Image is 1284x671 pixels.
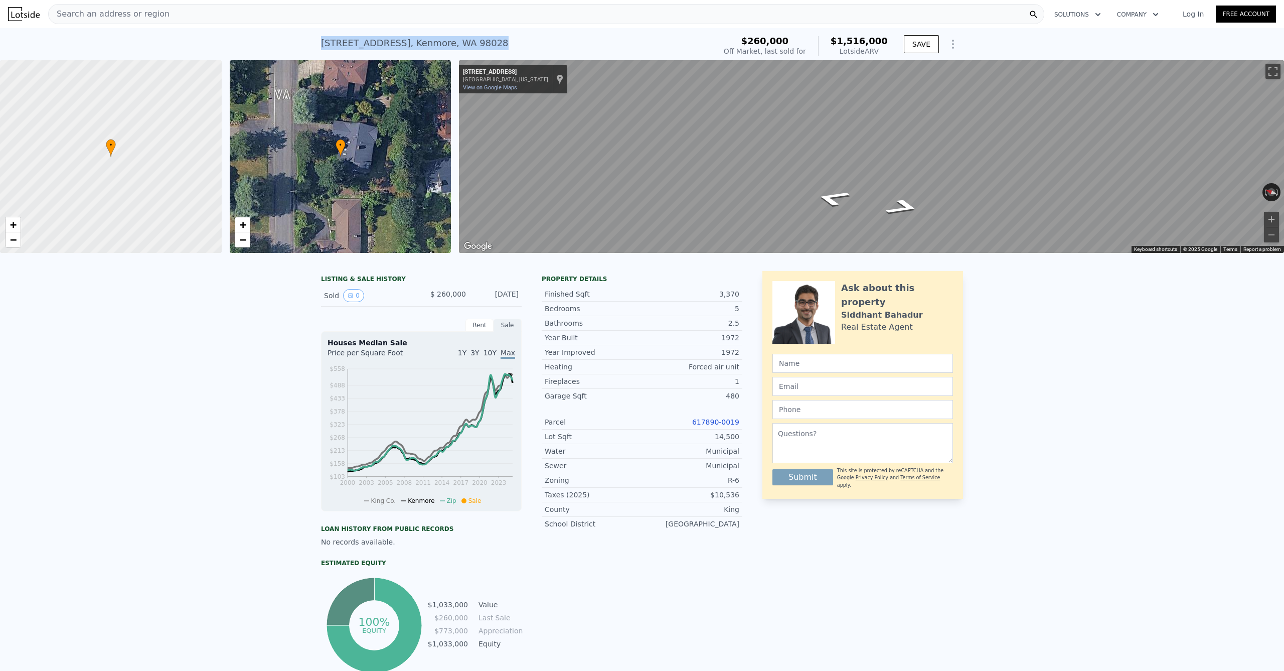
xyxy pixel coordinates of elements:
button: SAVE [904,35,939,53]
div: [STREET_ADDRESS] [463,68,548,76]
td: $1,033,000 [427,599,468,610]
div: Heating [545,362,642,372]
button: Submit [772,469,833,485]
td: Last Sale [476,612,522,623]
img: Lotside [8,7,40,21]
input: Name [772,354,953,373]
span: 3Y [470,349,479,357]
span: Search an address or region [49,8,170,20]
div: • [106,139,116,157]
div: [GEOGRAPHIC_DATA] [642,519,739,529]
tspan: $378 [330,408,345,415]
div: No records available. [321,537,522,547]
div: This site is protected by reCAPTCHA and the Google and apply. [837,467,953,489]
tspan: equity [362,626,386,634]
td: Equity [476,638,522,649]
tspan: 2008 [397,479,412,486]
div: Municipal [642,446,739,456]
div: • [336,139,346,157]
tspan: $268 [330,434,345,441]
div: 2.5 [642,318,739,328]
td: $260,000 [427,612,468,623]
tspan: $213 [330,447,345,454]
a: View on Google Maps [463,84,517,91]
a: Open this area in Google Maps (opens a new window) [461,240,495,253]
td: $1,033,000 [427,638,468,649]
div: Loan history from public records [321,525,522,533]
button: Rotate clockwise [1275,183,1281,201]
button: Rotate counterclockwise [1262,183,1268,201]
a: Zoom in [235,217,250,232]
tspan: 2011 [415,479,431,486]
span: 10Y [484,349,497,357]
td: Value [476,599,522,610]
div: Street View [459,60,1284,253]
button: Show Options [943,34,963,54]
div: 3,370 [642,289,739,299]
div: Year Built [545,333,642,343]
div: Municipal [642,461,739,471]
div: School District [545,519,642,529]
img: Google [461,240,495,253]
div: Fireplaces [545,376,642,386]
tspan: 2020 [472,479,488,486]
div: Bedrooms [545,304,642,314]
span: • [336,141,346,150]
span: − [239,233,246,246]
a: Privacy Policy [856,475,888,480]
div: Estimated Equity [321,559,522,567]
div: 480 [642,391,739,401]
a: Terms of Service [900,475,940,480]
div: Finished Sqft [545,289,642,299]
span: Kenmore [408,497,434,504]
div: [STREET_ADDRESS] , Kenmore , WA 98028 [321,36,509,50]
div: Sale [494,319,522,332]
span: Sale [468,497,481,504]
span: King Co. [371,497,396,504]
div: Water [545,446,642,456]
div: Parcel [545,417,642,427]
span: $1,516,000 [831,36,888,46]
button: Toggle fullscreen view [1265,64,1280,79]
div: Map [459,60,1284,253]
span: + [10,218,17,231]
a: 617890-0019 [692,418,739,426]
button: Solutions [1046,6,1109,24]
div: Sold [324,289,413,302]
span: © 2025 Google [1183,246,1217,252]
div: Garage Sqft [545,391,642,401]
tspan: 2014 [434,479,450,486]
tspan: $158 [330,460,345,467]
span: $ 260,000 [430,290,466,298]
div: Bathrooms [545,318,642,328]
div: King [642,504,739,514]
a: Zoom out [235,232,250,247]
tspan: 2005 [378,479,393,486]
div: Price per Square Foot [328,348,421,364]
span: Max [501,349,515,359]
button: Company [1109,6,1167,24]
div: Forced air unit [642,362,739,372]
span: • [106,141,116,150]
div: Lotside ARV [831,46,888,56]
a: Log In [1171,9,1216,19]
tspan: $323 [330,421,345,428]
a: Terms (opens in new tab) [1223,246,1237,252]
div: 1972 [642,333,739,343]
tspan: $488 [330,382,345,389]
span: $260,000 [741,36,789,46]
tspan: 2000 [340,479,356,486]
path: Go South, 64th Ave NE [871,195,935,219]
div: Ask about this property [841,281,953,309]
div: 5 [642,304,739,314]
tspan: $433 [330,395,345,402]
div: Houses Median Sale [328,338,515,348]
div: Real Estate Agent [841,321,913,333]
button: Reset the view [1262,186,1281,199]
tspan: $103 [330,473,345,480]
div: Sewer [545,461,642,471]
div: 14,500 [642,432,739,442]
div: [GEOGRAPHIC_DATA], [US_STATE] [463,76,548,83]
a: Zoom out [6,232,21,247]
button: Zoom in [1264,212,1279,227]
